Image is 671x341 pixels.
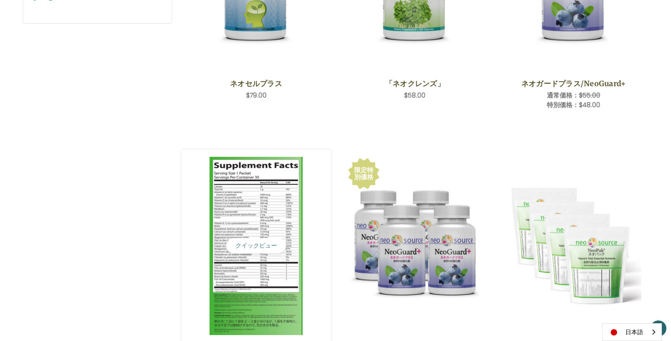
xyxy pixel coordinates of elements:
span: $48.00 [579,100,600,109]
a: ネオガードプラス/NeoGuard+ [511,78,636,89]
button: クイックビュー [226,238,286,253]
a: NeoGuard Plus - 4 Save Set,Was:$210.00, Now:$179.00 [347,157,482,335]
span: $79.00 [246,91,267,100]
span: $58.00 [404,91,425,100]
a: 日本語 [603,324,661,341]
img: ネオガードプラス - 4本セット [347,178,482,314]
span: $55.00 [579,91,600,100]
span: 特別価格： [547,100,579,109]
a: NeoPak,$75.00 [189,157,324,335]
a: 「ネオクレンズ」 [352,78,477,89]
aside: Language selected: 日本語 [602,323,662,341]
div: Language [602,323,662,341]
a: ネオセルプラス [194,78,319,89]
img: 日々の健康維持に必要な栄養素が手軽に摂れる、基礎となるサプリメント(ベースサプリメント)と、病気を防ぎ、健康を保つことに欠かせない、このような栄養素を出来るだけ効率良く体内に吸収させる、排泄物や... [506,178,641,314]
span: 通常価格： [547,91,579,100]
div: 限定特別価格 [352,167,375,181]
a: NeoPak - 4 Save Set,$285.00 [506,157,641,335]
